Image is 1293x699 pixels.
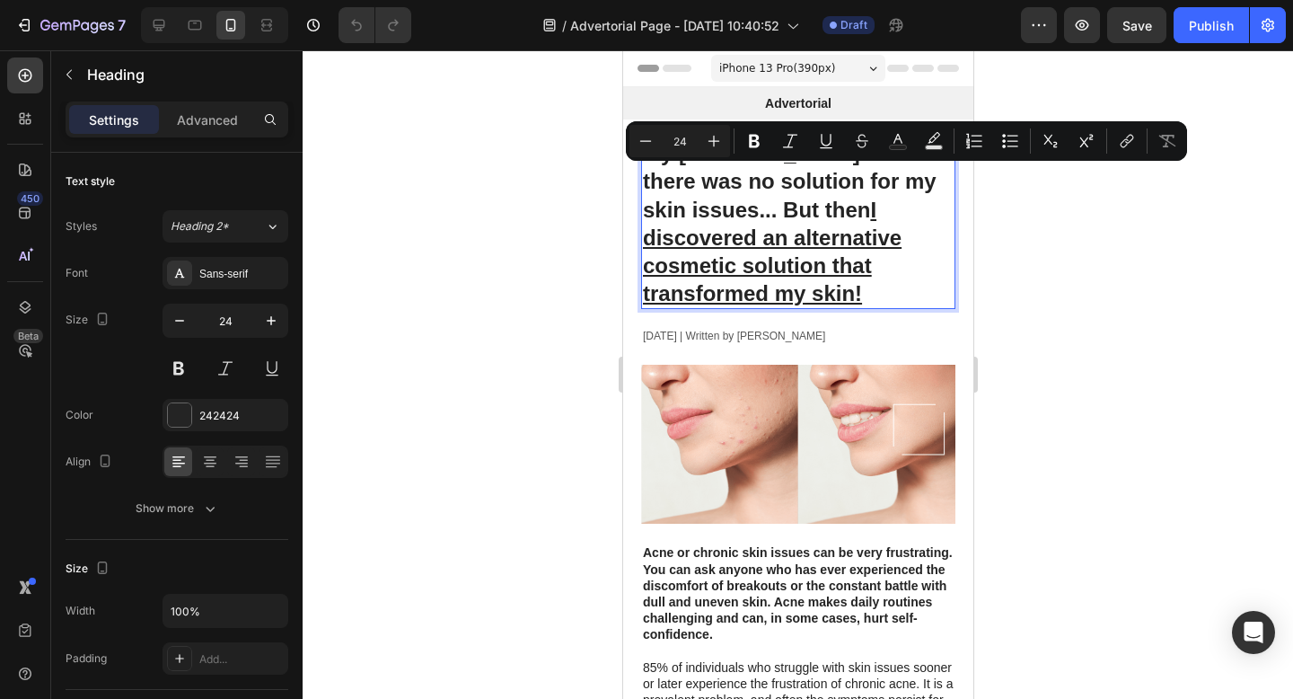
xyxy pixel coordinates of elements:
button: Publish [1174,7,1249,43]
div: Styles [66,218,97,234]
div: Color [66,407,93,423]
strong: Acne or chronic skin issues can be very frustrating. You can ask anyone who has ever experienced ... [20,495,330,591]
span: / [562,16,567,35]
div: Text style [66,173,115,190]
div: Width [66,603,95,619]
div: Publish [1189,16,1234,35]
div: 242424 [199,408,284,424]
input: Auto [163,595,287,627]
div: Show more [136,500,219,518]
button: Show more [66,492,288,525]
div: Open Intercom Messenger [1232,611,1275,654]
button: 7 [7,7,134,43]
div: Undo/Redo [339,7,411,43]
iframe: Design area [623,50,973,699]
span: Advertorial Page - [DATE] 10:40:52 [570,16,779,35]
span: Draft [840,17,867,33]
span: Save [1122,18,1152,33]
div: Editor contextual toolbar [626,121,1187,161]
div: Align [66,450,116,474]
button: Save [1107,7,1166,43]
p: 7 [118,14,126,36]
div: Size [66,308,113,332]
div: Add... [199,651,284,668]
button: Heading 2* [163,210,288,243]
p: Advanced [177,111,238,129]
span: Heading 2* [171,218,229,234]
div: Beta [13,329,43,343]
p: Settings [89,111,139,129]
p: Heading [87,64,281,85]
div: Sans-serif [199,266,284,282]
div: Padding [66,650,107,667]
div: Font [66,265,88,281]
div: Size [66,557,113,581]
div: 450 [17,191,43,206]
